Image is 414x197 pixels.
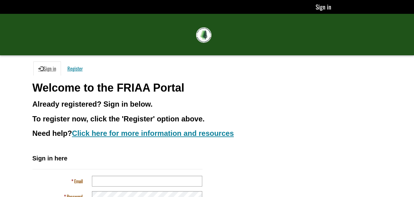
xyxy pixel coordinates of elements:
[316,2,331,11] a: Sign in
[196,27,211,43] img: FRIAA Submissions Portal
[72,129,234,137] a: Click here for more information and resources
[32,100,382,108] h3: Already registered? Sign in below.
[32,155,67,162] span: Sign in here
[63,61,88,76] a: Register
[32,129,382,137] h3: Need help?
[32,82,382,94] h1: Welcome to the FRIAA Portal
[32,115,382,123] h3: To register now, click the 'Register' option above.
[33,61,61,76] a: Sign in
[74,178,83,184] span: Email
